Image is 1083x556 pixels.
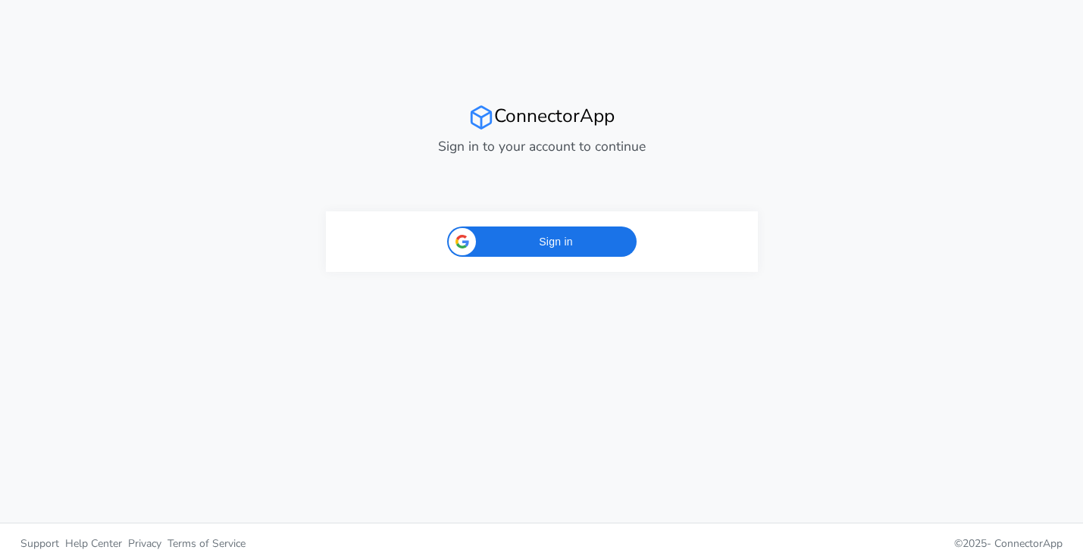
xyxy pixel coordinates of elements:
[553,536,1063,551] p: © 2025 -
[65,536,122,551] span: Help Center
[326,105,758,130] h2: ConnectorApp
[167,536,246,551] span: Terms of Service
[994,536,1063,551] span: ConnectorApp
[128,536,161,551] span: Privacy
[20,536,59,551] span: Support
[485,234,628,250] span: Sign in
[447,226,637,257] div: Sign in
[326,136,758,156] p: Sign in to your account to continue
